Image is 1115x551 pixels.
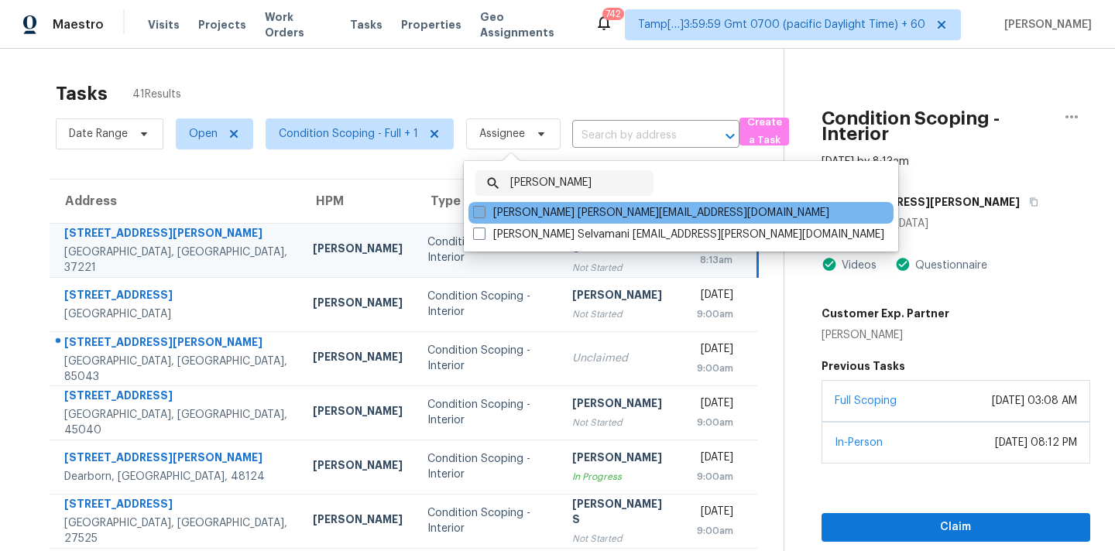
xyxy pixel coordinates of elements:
[572,260,670,275] div: Not Started
[53,17,104,33] span: Maestro
[473,227,884,242] label: [PERSON_NAME] Selvamani [EMAIL_ADDRESS][PERSON_NAME][DOMAIN_NAME]
[822,358,1090,374] h5: Previous Tasks
[572,450,670,469] div: [PERSON_NAME]
[572,531,670,546] div: Not Started
[64,496,288,515] div: [STREET_ADDRESS]
[911,258,987,273] div: Questionnaire
[64,354,288,385] div: [GEOGRAPHIC_DATA], [GEOGRAPHIC_DATA], 85043
[64,469,288,484] div: Dearborn, [GEOGRAPHIC_DATA], 48124
[822,306,949,321] h5: Customer Exp. Partner
[313,295,403,314] div: [PERSON_NAME]
[572,351,670,366] div: Unclaimed
[64,245,288,275] div: [GEOGRAPHIC_DATA], [GEOGRAPHIC_DATA], 37221
[822,327,949,343] div: [PERSON_NAME]
[64,388,288,407] div: [STREET_ADDRESS]
[895,256,911,272] img: Artifact Present Icon
[572,287,670,306] div: [PERSON_NAME]
[638,17,925,33] span: Tamp[…]3:59:59 Gmt 0700 (pacific Daylight Time) + 60
[572,306,670,322] div: Not Started
[822,194,1020,210] h5: [STREET_ADDRESS][PERSON_NAME]
[694,523,733,539] div: 9:00am
[822,154,909,169] div: [DATE] by 8:13am
[572,395,670,415] div: [PERSON_NAME]
[427,451,547,482] div: Condition Scoping - Interior
[64,287,288,306] div: [STREET_ADDRESS]
[995,435,1077,450] div: [DATE] 08:12 PM
[694,469,733,484] div: 9:00am
[1020,188,1041,216] button: Copy Address
[606,6,621,22] div: 742
[479,126,525,142] span: Assignee
[300,180,415,223] th: HPM
[510,170,654,196] input: Search...
[694,341,733,361] div: [DATE]
[822,216,1090,231] div: [GEOGRAPHIC_DATA]
[834,518,1078,537] span: Claim
[64,225,288,245] div: [STREET_ADDRESS][PERSON_NAME]
[64,306,288,322] div: [GEOGRAPHIC_DATA]
[835,395,897,406] a: Full Scoping
[998,17,1092,33] span: [PERSON_NAME]
[992,393,1077,409] div: [DATE] 03:08 AM
[822,513,1090,542] button: Claim
[694,504,733,523] div: [DATE]
[694,415,733,430] div: 9:00am
[148,17,180,33] span: Visits
[694,287,733,306] div: [DATE]
[279,126,418,142] span: Condition Scoping - Full + 1
[572,469,670,484] div: In Progress
[56,86,108,101] h2: Tasks
[480,9,576,40] span: Geo Assignments
[350,19,383,30] span: Tasks
[694,252,732,268] div: 8:13am
[835,437,883,448] a: In-Person
[401,17,461,33] span: Properties
[747,114,781,149] span: Create a Task
[694,361,733,376] div: 9:00am
[427,289,547,320] div: Condition Scoping - Interior
[313,403,403,423] div: [PERSON_NAME]
[694,450,733,469] div: [DATE]
[822,111,1053,142] h2: Condition Scoping - Interior
[64,334,288,354] div: [STREET_ADDRESS][PERSON_NAME]
[572,415,670,430] div: Not Started
[64,515,288,546] div: [GEOGRAPHIC_DATA], [GEOGRAPHIC_DATA], 27525
[313,457,403,477] div: [PERSON_NAME]
[265,9,331,40] span: Work Orders
[64,450,288,469] div: [STREET_ADDRESS][PERSON_NAME]
[189,126,218,142] span: Open
[572,124,696,148] input: Search by address
[69,126,128,142] span: Date Range
[313,349,403,368] div: [PERSON_NAME]
[694,395,733,415] div: [DATE]
[427,234,547,265] div: Condition Scoping - Interior
[837,258,877,273] div: Videos
[694,306,733,322] div: 9:00am
[313,241,403,260] div: [PERSON_NAME]
[739,118,789,145] button: Create a Task
[427,343,547,374] div: Condition Scoping - Interior
[572,496,670,531] div: [PERSON_NAME] S
[415,180,559,223] th: Type
[64,407,288,438] div: [GEOGRAPHIC_DATA], [GEOGRAPHIC_DATA], 45040
[473,205,829,221] label: [PERSON_NAME] [PERSON_NAME][EMAIL_ADDRESS][DOMAIN_NAME]
[132,87,181,102] span: 41 Results
[427,397,547,428] div: Condition Scoping - Interior
[719,125,741,147] button: Open
[50,180,300,223] th: Address
[822,256,837,272] img: Artifact Present Icon
[313,512,403,531] div: [PERSON_NAME]
[198,17,246,33] span: Projects
[427,505,547,536] div: Condition Scoping - Interior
